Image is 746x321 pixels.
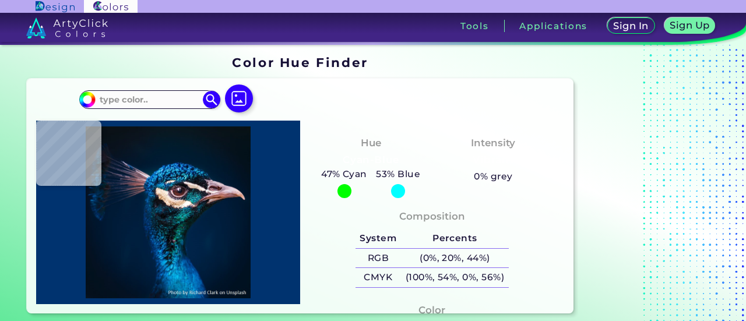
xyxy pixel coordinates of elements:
[372,167,425,182] h5: 53% Blue
[671,21,708,30] h5: Sign Up
[578,51,724,318] iframe: Advertisement
[42,126,294,298] img: img_pavlin.jpg
[225,84,253,112] img: icon picture
[519,22,587,30] h3: Applications
[460,22,489,30] h3: Tools
[232,54,368,71] h1: Color Hue Finder
[399,208,465,225] h4: Composition
[356,229,401,248] h5: System
[471,135,515,151] h4: Intensity
[474,169,512,184] h5: 0% grey
[609,19,653,34] a: Sign In
[361,135,381,151] h4: Hue
[203,91,220,108] img: icon search
[615,22,648,30] h5: Sign In
[666,19,713,34] a: Sign Up
[356,249,401,268] h5: RGB
[26,17,108,38] img: logo_artyclick_colors_white.svg
[468,153,519,167] h3: Vibrant
[337,153,403,167] h3: Cyan-Blue
[401,249,509,268] h5: (0%, 20%, 44%)
[418,302,445,319] h4: Color
[356,268,401,287] h5: CMYK
[316,167,371,182] h5: 47% Cyan
[401,229,509,248] h5: Percents
[96,91,204,107] input: type color..
[36,1,75,12] img: ArtyClick Design logo
[401,268,509,287] h5: (100%, 54%, 0%, 56%)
